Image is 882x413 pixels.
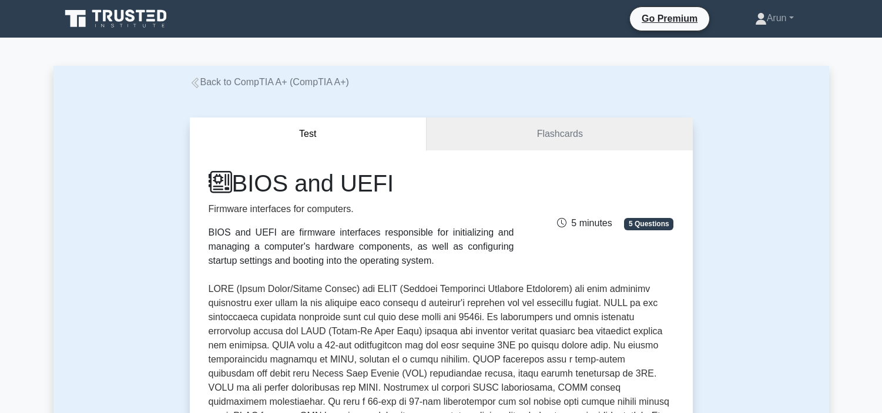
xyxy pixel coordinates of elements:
a: Flashcards [427,117,692,151]
div: BIOS and UEFI are firmware interfaces responsible for initializing and managing a computer's hard... [209,226,514,268]
h1: BIOS and UEFI [209,169,514,197]
p: Firmware interfaces for computers. [209,202,514,216]
a: Arun [727,6,822,30]
a: Go Premium [635,11,705,26]
button: Test [190,117,427,151]
span: 5 minutes [557,218,612,228]
a: Back to CompTIA A+ (CompTIA A+) [190,77,349,87]
span: 5 Questions [624,218,673,230]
